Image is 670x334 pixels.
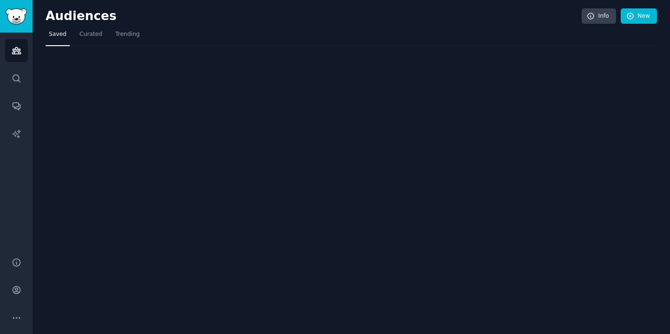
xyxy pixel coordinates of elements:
a: Curated [76,27,106,46]
span: Saved [49,30,67,39]
a: Saved [46,27,70,46]
a: Info [582,8,616,24]
span: Curated [80,30,102,39]
img: GummySearch logo [6,8,27,25]
a: New [621,8,657,24]
span: Trending [115,30,140,39]
a: Trending [112,27,143,46]
h2: Audiences [46,9,582,24]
